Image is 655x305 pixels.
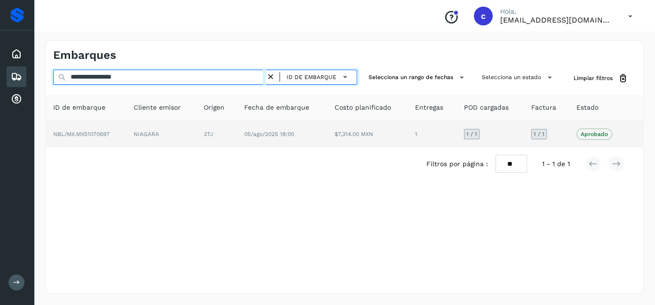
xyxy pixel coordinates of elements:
[7,44,26,64] div: Inicio
[53,103,105,112] span: ID de embarque
[566,70,636,87] button: Limpiar filtros
[365,70,471,85] button: Selecciona un rango de fechas
[415,103,443,112] span: Entregas
[576,103,599,112] span: Estado
[534,131,544,137] span: 1 / 1
[407,121,456,147] td: 1
[478,70,559,85] button: Selecciona un estado
[287,73,336,81] span: ID de embarque
[464,103,509,112] span: POD cargadas
[531,103,556,112] span: Factura
[196,121,237,147] td: 3TJ
[53,48,116,62] h4: Embarques
[7,89,26,110] div: Cuentas por cobrar
[500,16,613,24] p: cuentasespeciales8_met@castores.com.mx
[426,159,488,169] span: Filtros por página :
[204,103,224,112] span: Origen
[542,159,570,169] span: 1 - 1 de 1
[244,131,294,137] span: 05/ago/2025 18:00
[581,131,608,137] p: Aprobado
[335,103,391,112] span: Costo planificado
[466,131,477,137] span: 1 / 1
[244,103,309,112] span: Fecha de embarque
[284,70,353,84] button: ID de embarque
[7,66,26,87] div: Embarques
[327,121,407,147] td: $7,314.00 MXN
[53,131,110,137] span: NBL/MX.MX51070697
[134,103,181,112] span: Cliente emisor
[126,121,196,147] td: NIAGARA
[574,74,613,82] span: Limpiar filtros
[500,8,613,16] p: Hola,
